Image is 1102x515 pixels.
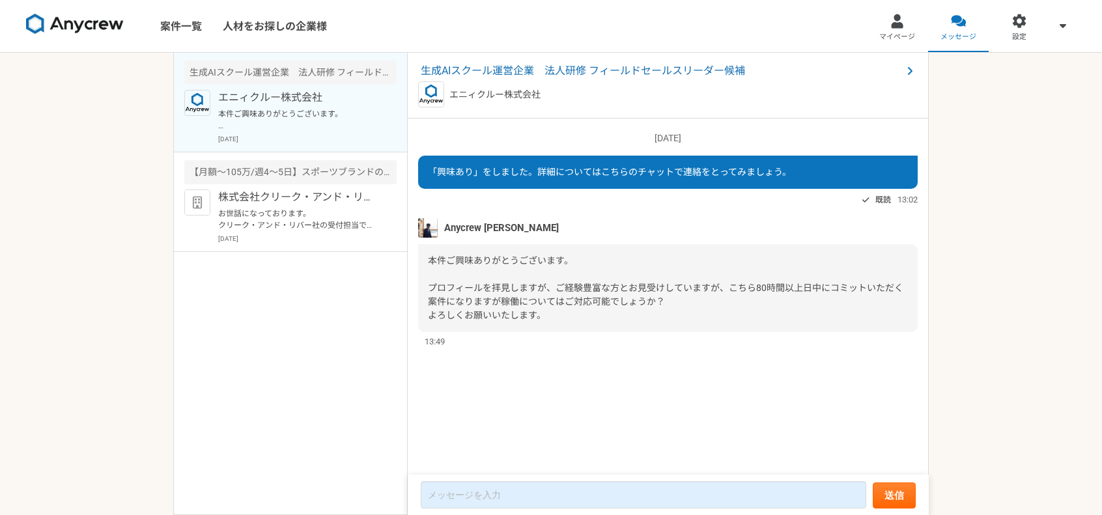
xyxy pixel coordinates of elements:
[418,81,444,107] img: logo_text_blue_01.png
[421,63,902,79] span: 生成AIスクール運営企業 法人研修 フィールドセールスリーダー候補
[184,160,397,184] div: 【月額～105万/週4～5日】スポーツブランドのECマーケティングマネージャー！
[428,255,903,320] span: 本件ご興味ありがとうございます。 プロフィールを拝見しますが、ご経験豊富な方とお見受けしていますが、こちら80時間以上日中にコミットいただく案件になりますが稼働についてはご対応可能でしょうか？ ...
[449,88,541,102] p: エニィクルー株式会社
[184,189,210,216] img: default_org_logo-42cde973f59100197ec2c8e796e4974ac8490bb5b08a0eb061ff975e4574aa76.png
[218,234,397,244] p: [DATE]
[418,132,918,145] p: [DATE]
[218,189,379,205] p: 株式会社クリーク・アンド・リバー社
[897,193,918,206] span: 13:02
[873,482,916,508] button: 送信
[26,14,124,35] img: 8DqYSo04kwAAAAASUVORK5CYII=
[218,108,379,132] p: 本件ご興味ありがとうございます。 プロフィールを拝見しますが、ご経験豊富な方とお見受けしていますが、こちら80時間以上日中にコミットいただく案件になりますが稼働についてはご対応可能でしょうか？ ...
[940,32,976,42] span: メッセージ
[879,32,915,42] span: マイページ
[184,61,397,85] div: 生成AIスクール運営企業 法人研修 フィールドセールスリーダー候補
[184,90,210,116] img: logo_text_blue_01.png
[1012,32,1026,42] span: 設定
[425,335,445,348] span: 13:49
[444,221,559,235] span: Anycrew [PERSON_NAME]
[428,167,791,177] span: 「興味あり」をしました。詳細についてはこちらのチャットで連絡をとってみましょう。
[218,208,379,231] p: お世話になっております。 クリーク・アンド・リバー社の受付担当です。 この度は弊社案件にご興味頂き誠にありがとうございます。 お仕事のご依頼を検討するうえで詳細を確認させていただきたく、下記お送...
[418,218,438,238] img: tomoya_yamashita.jpeg
[875,192,891,208] span: 既読
[218,134,397,144] p: [DATE]
[218,90,379,105] p: エニィクルー株式会社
